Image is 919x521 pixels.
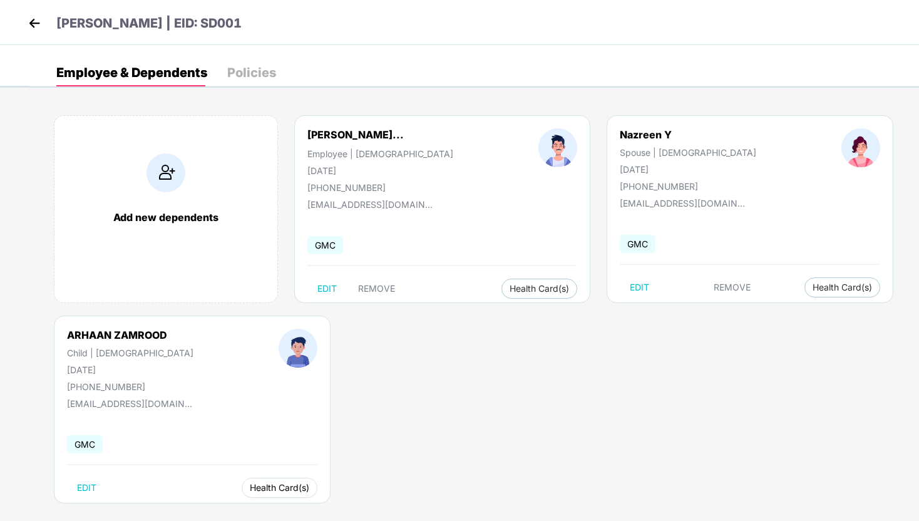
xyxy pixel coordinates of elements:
[307,199,433,210] div: [EMAIL_ADDRESS][DOMAIN_NAME]
[813,284,872,291] span: Health Card(s)
[279,329,317,368] img: profileImage
[67,348,193,358] div: Child | [DEMOGRAPHIC_DATA]
[714,282,751,292] span: REMOVE
[250,485,309,491] span: Health Card(s)
[307,128,404,141] div: [PERSON_NAME]...
[620,128,756,141] div: Nazreen Y
[67,478,106,498] button: EDIT
[146,153,185,192] img: addIcon
[317,284,337,294] span: EDIT
[620,198,745,209] div: [EMAIL_ADDRESS][DOMAIN_NAME]
[620,277,659,297] button: EDIT
[620,147,756,158] div: Spouse | [DEMOGRAPHIC_DATA]
[620,181,756,192] div: [PHONE_NUMBER]
[25,14,44,33] img: back
[307,279,347,299] button: EDIT
[620,164,756,175] div: [DATE]
[56,66,207,79] div: Employee & Dependents
[348,279,405,299] button: REMOVE
[56,14,242,33] p: [PERSON_NAME] | EID: SD001
[501,279,577,299] button: Health Card(s)
[67,435,103,453] span: GMC
[510,286,569,292] span: Health Card(s)
[307,182,453,193] div: [PHONE_NUMBER]
[841,128,880,167] img: profileImage
[804,277,880,297] button: Health Card(s)
[307,148,453,159] div: Employee | [DEMOGRAPHIC_DATA]
[538,128,577,167] img: profileImage
[67,211,265,224] div: Add new dependents
[620,235,655,253] span: GMC
[630,282,649,292] span: EDIT
[358,284,395,294] span: REMOVE
[77,483,96,493] span: EDIT
[67,381,193,392] div: [PHONE_NUMBER]
[67,364,193,375] div: [DATE]
[67,329,193,341] div: ARHAAN ZAMROOD
[242,478,317,498] button: Health Card(s)
[307,165,453,176] div: [DATE]
[227,66,276,79] div: Policies
[307,236,343,254] span: GMC
[704,277,761,297] button: REMOVE
[67,398,192,409] div: [EMAIL_ADDRESS][DOMAIN_NAME]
